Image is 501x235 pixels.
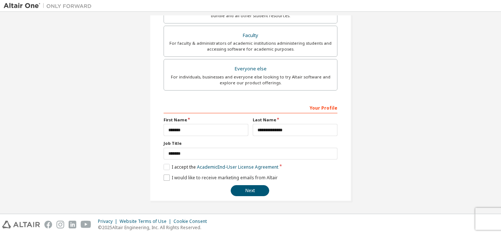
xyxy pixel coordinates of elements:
[164,117,248,123] label: First Name
[164,164,278,170] label: I accept the
[253,117,337,123] label: Last Name
[2,221,40,228] img: altair_logo.svg
[164,175,278,181] label: I would like to receive marketing emails from Altair
[168,74,333,86] div: For individuals, businesses and everyone else looking to try Altair software and explore our prod...
[168,64,333,74] div: Everyone else
[4,2,95,10] img: Altair One
[231,185,269,196] button: Next
[81,221,91,228] img: youtube.svg
[168,30,333,41] div: Faculty
[56,221,64,228] img: instagram.svg
[98,219,120,224] div: Privacy
[120,219,173,224] div: Website Terms of Use
[164,102,337,113] div: Your Profile
[98,224,211,231] p: © 2025 Altair Engineering, Inc. All Rights Reserved.
[44,221,52,228] img: facebook.svg
[168,40,333,52] div: For faculty & administrators of academic institutions administering students and accessing softwa...
[164,140,337,146] label: Job Title
[173,219,211,224] div: Cookie Consent
[197,164,278,170] a: Academic End-User License Agreement
[69,221,76,228] img: linkedin.svg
